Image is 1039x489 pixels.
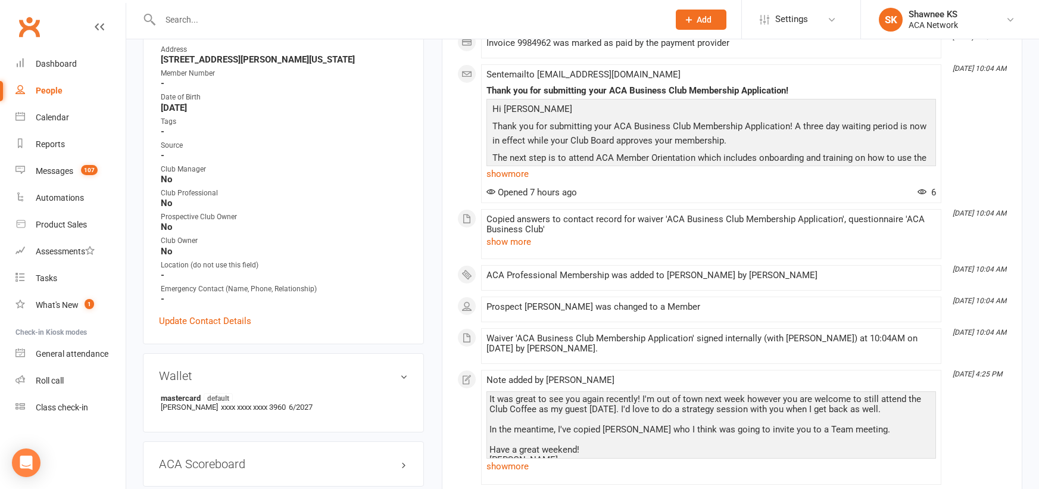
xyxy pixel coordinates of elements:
[15,265,126,292] a: Tasks
[775,6,808,33] span: Settings
[676,10,726,30] button: Add
[161,235,408,247] div: Club Owner
[15,131,126,158] a: Reports
[953,64,1006,73] i: [DATE] 10:04 AM
[36,59,77,68] div: Dashboard
[36,349,108,359] div: General attendance
[161,222,408,232] strong: No
[204,393,233,403] span: default
[221,403,286,412] span: xxxx xxxx xxxx 3960
[953,370,1002,378] i: [DATE] 4:25 PM
[15,292,126,319] a: What's New1
[486,38,936,48] div: Invoice 9984962 was marked as paid by the payment provider
[15,158,126,185] a: Messages 107
[15,104,126,131] a: Calendar
[36,376,64,385] div: Roll call
[15,238,126,265] a: Assessments
[161,260,408,271] div: Location (do not use this field)
[14,12,44,42] a: Clubworx
[15,394,126,421] a: Class kiosk mode
[36,166,73,176] div: Messages
[486,69,681,80] span: Sent email to [EMAIL_ADDRESS][DOMAIN_NAME]
[161,92,408,103] div: Date of Birth
[161,164,408,175] div: Club Manager
[12,448,40,477] div: Open Intercom Messenger
[909,20,958,30] div: ACA Network
[953,297,1006,305] i: [DATE] 10:04 AM
[15,51,126,77] a: Dashboard
[36,273,57,283] div: Tasks
[489,394,933,485] div: It was great to see you again recently! I'm out of town next week however you are welcome to stil...
[161,102,408,113] strong: [DATE]
[486,166,936,182] a: show more
[36,86,63,95] div: People
[161,54,408,65] strong: [STREET_ADDRESS][PERSON_NAME][US_STATE]
[486,235,531,249] button: show more
[15,211,126,238] a: Product Sales
[159,314,251,328] a: Update Contact Details
[36,247,95,256] div: Assessments
[36,403,88,412] div: Class check-in
[486,187,577,198] span: Opened 7 hours ago
[81,165,98,175] span: 107
[879,8,903,32] div: SK
[161,284,408,295] div: Emergency Contact (Name, Phone, Relationship)
[953,209,1006,217] i: [DATE] 10:04 AM
[15,77,126,104] a: People
[36,220,87,229] div: Product Sales
[953,328,1006,337] i: [DATE] 10:04 AM
[157,11,660,28] input: Search...
[918,187,936,198] span: 6
[161,198,408,208] strong: No
[161,68,408,79] div: Member Number
[36,113,69,122] div: Calendar
[486,270,936,281] div: ACA Professional Membership was added to [PERSON_NAME] by [PERSON_NAME]
[489,119,933,151] p: Thank you for submitting your ACA Business Club Membership Application! A three day waiting perio...
[486,458,936,475] a: show more
[161,270,408,281] strong: -
[909,9,958,20] div: Shawnee KS
[36,139,65,149] div: Reports
[486,86,936,96] div: Thank you for submitting your ACA Business Club Membership Application!
[159,391,408,413] li: [PERSON_NAME]
[161,246,408,257] strong: No
[161,140,408,151] div: Source
[161,393,402,403] strong: mastercard
[15,341,126,367] a: General attendance kiosk mode
[161,188,408,199] div: Club Professional
[486,302,936,312] div: Prospect [PERSON_NAME] was changed to a Member
[159,369,408,382] h3: Wallet
[15,185,126,211] a: Automations
[36,300,79,310] div: What's New
[85,299,94,309] span: 1
[161,78,408,89] strong: -
[953,265,1006,273] i: [DATE] 10:04 AM
[486,214,936,235] div: Copied answers to contact record for waiver 'ACA Business Club Membership Application', questionn...
[161,44,408,55] div: Address
[15,367,126,394] a: Roll call
[161,294,408,304] strong: -
[486,375,936,385] div: Note added by [PERSON_NAME]
[489,102,933,119] p: Hi [PERSON_NAME]
[161,126,408,137] strong: -
[289,403,313,412] span: 6/2027
[486,334,936,354] div: Waiver 'ACA Business Club Membership Application' signed internally (with [PERSON_NAME]) at 10:04...
[161,150,408,161] strong: -
[159,457,408,471] h3: ACA Scoreboard
[489,151,933,197] p: The next step is to attend ACA Member Orientation which includes onboarding and training on how t...
[161,174,408,185] strong: No
[161,211,408,223] div: Prospective Club Owner
[161,116,408,127] div: Tags
[36,193,84,203] div: Automations
[697,15,712,24] span: Add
